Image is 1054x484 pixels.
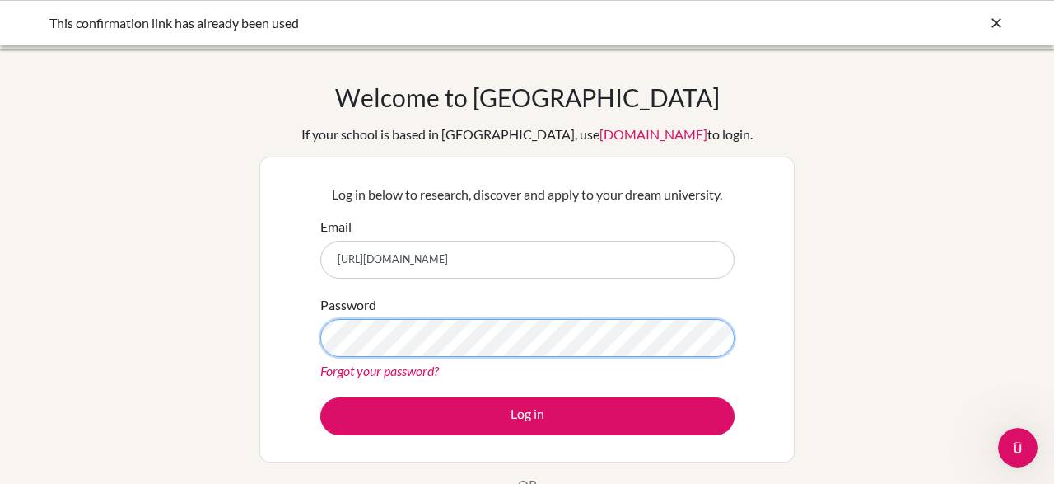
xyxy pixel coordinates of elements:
a: [DOMAIN_NAME] [599,126,707,142]
div: This confirmation link has already been used [49,13,758,33]
a: Forgot your password? [320,363,439,378]
iframe: Intercom live chat [998,428,1038,468]
label: Password [320,295,376,315]
label: Email [320,217,352,237]
div: If your school is based in [GEOGRAPHIC_DATA], use to login. [301,125,753,144]
h1: Welcome to [GEOGRAPHIC_DATA] [335,82,720,112]
p: Log in below to research, discover and apply to your dream university. [320,185,735,204]
button: Log in [320,397,735,435]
